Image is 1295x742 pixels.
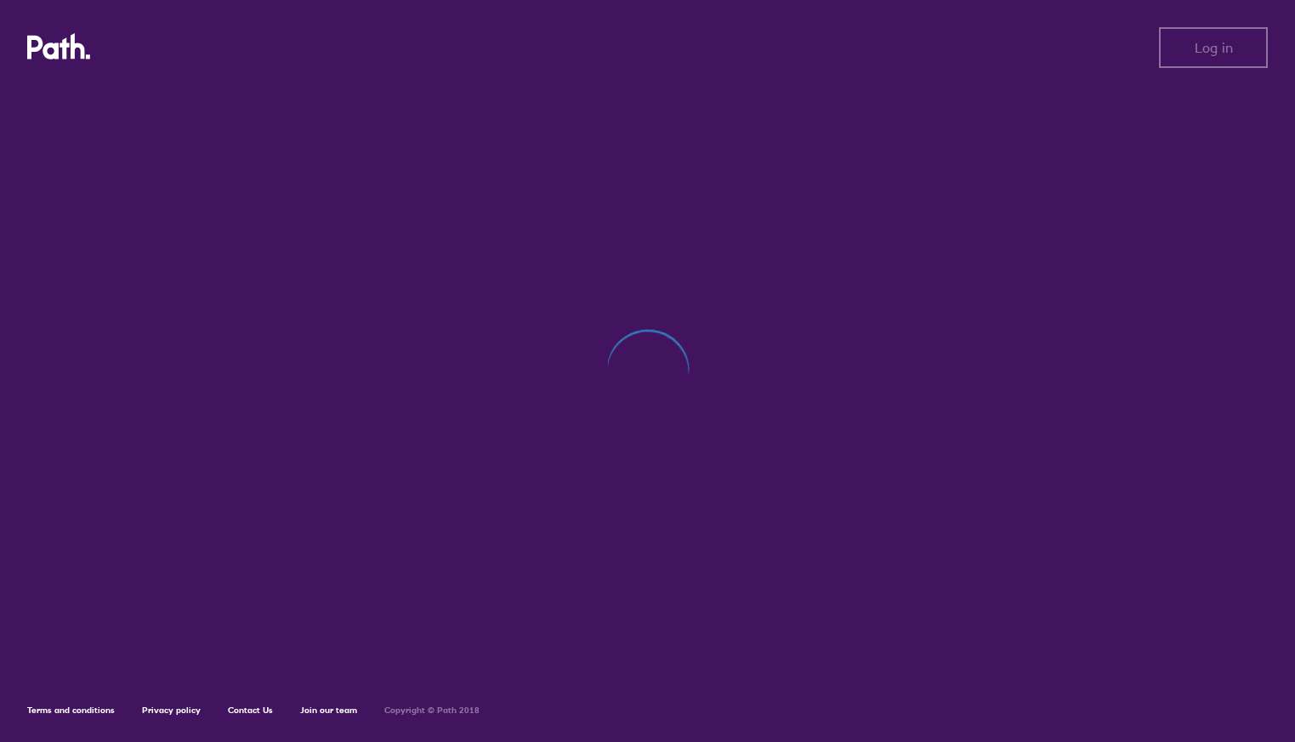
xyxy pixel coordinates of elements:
[384,705,480,716] h6: Copyright © Path 2018
[1195,40,1233,55] span: Log in
[27,705,115,716] a: Terms and conditions
[228,705,273,716] a: Contact Us
[300,705,357,716] a: Join our team
[142,705,201,716] a: Privacy policy
[1159,27,1268,68] button: Log in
